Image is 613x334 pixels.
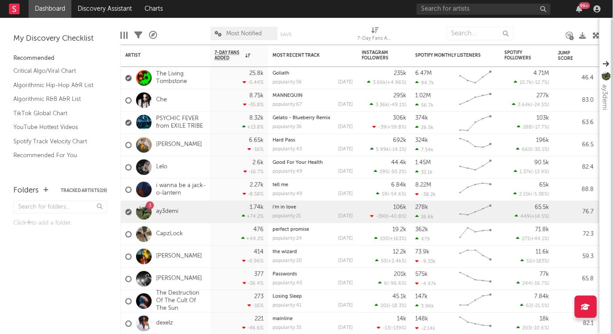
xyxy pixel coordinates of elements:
[415,169,433,175] div: 32.1k
[243,191,264,197] div: -8.58 %
[522,147,531,152] span: 660
[273,53,340,58] div: Most Recent Track
[415,147,434,153] div: 7.54k
[415,53,482,58] div: Spotify Monthly Listeners
[535,205,549,210] div: 65.5k
[373,80,386,85] span: 3.66k
[376,147,389,152] span: 5.99k
[558,296,594,307] div: 79.6
[273,205,296,210] a: i'm in love
[533,281,548,286] span: -16.7 %
[393,227,406,233] div: 19.2k
[415,294,428,300] div: 147k
[415,271,428,277] div: 575k
[13,218,107,229] div: Click to add a folder.
[558,73,594,83] div: 46.4
[520,303,549,309] div: ( )
[540,316,549,322] div: 18k
[357,33,393,44] div: 7-Day Fans Added (7-Day Fans Added)
[417,4,551,15] input: Search for artists
[253,227,264,233] div: 476
[558,184,594,195] div: 88.8
[456,112,496,134] svg: Chart title
[415,236,430,242] div: 479
[456,290,496,313] svg: Chart title
[456,67,496,89] svg: Chart title
[273,169,302,174] div: popularity: 49
[415,71,432,76] div: 6.47M
[254,249,264,255] div: 414
[357,22,393,48] div: 7-Day Fans Added (7-Day Fans Added)
[415,192,436,197] div: -38.2k
[273,160,323,165] a: Good For Your Health
[517,280,549,286] div: ( )
[13,53,107,64] div: Recommended
[273,93,302,98] a: MANNEQUIN
[415,160,431,166] div: 1.45M
[415,249,430,255] div: 73.9k
[156,275,202,283] a: [PERSON_NAME]
[273,205,353,210] div: i'm in love
[415,102,434,108] div: 56.7k
[388,125,405,130] span: +59.8 %
[533,125,548,130] span: -17.7 %
[248,303,264,309] div: -16 %
[215,50,243,61] span: 7-Day Fans Added
[273,71,353,76] div: Goliath
[447,27,514,40] input: Search...
[415,182,431,188] div: 8.22M
[273,116,331,121] a: Gelato - Blueberry Remix
[156,320,173,327] a: dexelz
[13,137,98,146] a: Spotify Track Velocity Chart
[249,138,264,143] div: 6.65k
[377,325,406,331] div: ( )
[273,317,353,321] div: mainline
[415,205,428,210] div: 278k
[120,22,128,48] div: Edit Columns
[519,192,531,197] span: 2.15k
[558,140,594,150] div: 66.5
[534,71,549,76] div: 4.71M
[415,138,428,143] div: 324k
[338,214,353,219] div: [DATE]
[378,125,386,130] span: -39
[273,125,302,129] div: popularity: 36
[254,294,264,300] div: 273
[517,124,549,130] div: ( )
[384,281,387,286] span: 6
[367,79,406,85] div: ( )
[456,223,496,246] svg: Chart title
[456,268,496,290] svg: Chart title
[393,115,406,121] div: 306k
[156,290,206,313] a: The Destruction Of The Cult Of The Sun
[558,251,594,262] div: 59.3
[273,147,302,152] div: popularity: 43
[600,84,610,110] div: ay3demi
[376,191,406,197] div: ( )
[125,53,192,58] div: Artist
[393,93,406,99] div: 295k
[249,115,264,121] div: 8.32k
[558,229,594,240] div: 72.3
[415,125,434,130] div: 26.5k
[374,236,406,242] div: ( )
[393,138,406,143] div: 692k
[273,214,301,219] div: popularity: 21
[156,253,202,260] a: [PERSON_NAME]
[242,124,264,130] div: +13.8 %
[273,102,302,107] div: popularity: 67
[558,318,594,329] div: 82.1
[534,294,549,300] div: 7.84k
[389,214,405,219] span: -40.8 %
[533,259,548,264] span: +183 %
[579,2,590,9] div: 99 +
[535,227,549,233] div: 71.8k
[532,103,548,108] span: -24.5 %
[241,236,264,242] div: +44.2 %
[273,272,297,277] a: Passwords
[505,50,536,61] div: Spotify Followers
[376,103,388,108] span: 3.36k
[273,303,302,308] div: popularity: 41
[536,249,549,255] div: 11.6k
[370,146,406,152] div: ( )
